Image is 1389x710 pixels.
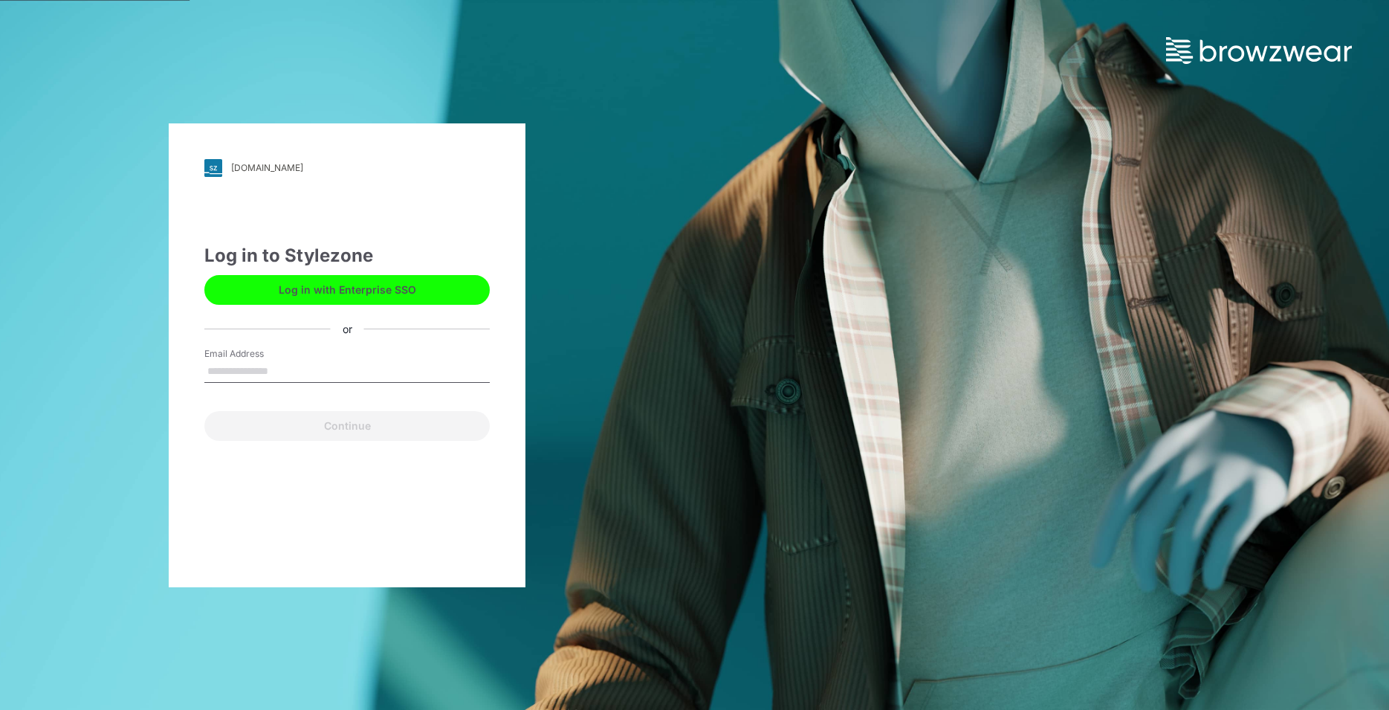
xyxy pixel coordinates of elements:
label: Email Address [204,347,308,361]
div: [DOMAIN_NAME] [231,162,303,173]
img: svg+xml;base64,PHN2ZyB3aWR0aD0iMjgiIGhlaWdodD0iMjgiIHZpZXdCb3g9IjAgMCAyOCAyOCIgZmlsbD0ibm9uZSIgeG... [204,159,222,177]
div: or [331,321,364,337]
div: Log in to Stylezone [204,242,490,269]
a: [DOMAIN_NAME] [204,159,490,177]
button: Log in with Enterprise SSO [204,275,490,305]
img: browzwear-logo.73288ffb.svg [1166,37,1352,64]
